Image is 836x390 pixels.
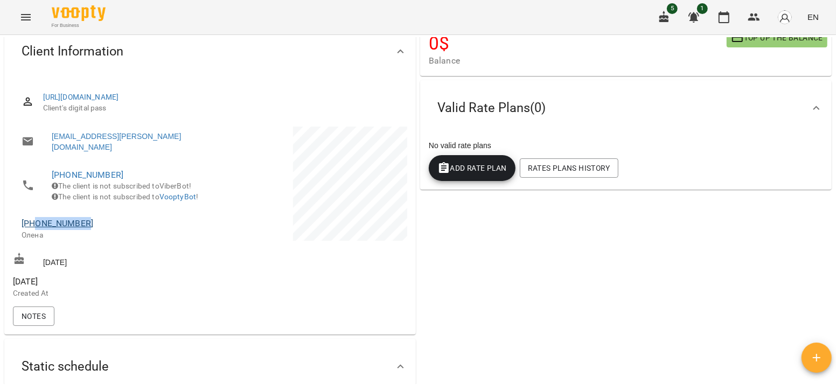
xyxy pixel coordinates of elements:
[803,7,823,27] button: EN
[427,138,825,153] div: No valid rate plans
[520,158,618,178] button: Rates Plans History
[429,32,727,54] h4: 0 $
[437,162,507,175] span: Add Rate plan
[22,230,199,241] p: Олена
[52,5,106,21] img: Voopty Logo
[727,28,827,47] button: Top up the balance
[43,103,399,114] span: Client's digital pass
[731,31,823,44] span: Top up the balance
[667,3,678,14] span: 5
[13,275,208,288] span: [DATE]
[52,131,199,152] a: [EMAIL_ADDRESS][PERSON_NAME][DOMAIN_NAME]
[13,307,54,326] button: Notes
[429,54,727,67] span: Balance
[697,3,708,14] span: 1
[22,310,46,323] span: Notes
[52,192,198,201] span: The client is not subscribed to !
[420,80,832,136] div: Valid Rate Plans(0)
[22,358,109,375] span: Static schedule
[43,93,119,101] a: [URL][DOMAIN_NAME]
[777,10,792,25] img: avatar_s.png
[11,250,210,270] div: [DATE]
[437,100,546,116] span: Valid Rate Plans ( 0 )
[13,288,208,299] p: Created At
[528,162,610,175] span: Rates Plans History
[13,4,39,30] button: Menu
[4,24,416,79] div: Client Information
[52,22,106,29] span: For Business
[52,182,191,190] span: The client is not subscribed to ViberBot!
[159,192,196,201] a: VooptyBot
[429,155,515,181] button: Add Rate plan
[807,11,819,23] span: EN
[22,218,93,228] a: [PHONE_NUMBER]
[22,43,123,60] span: Client Information
[52,170,123,180] a: [PHONE_NUMBER]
